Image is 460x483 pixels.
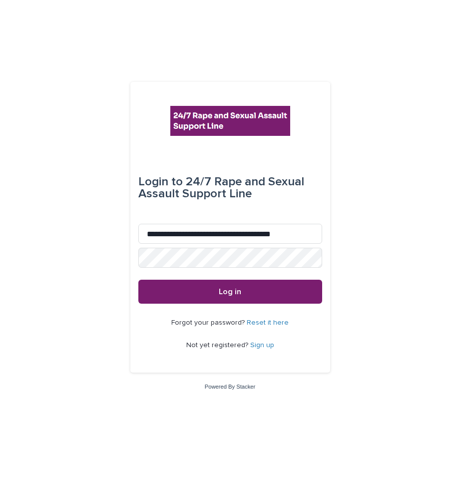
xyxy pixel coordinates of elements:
button: Log in [138,280,322,304]
a: Sign up [250,342,274,349]
span: Forgot your password? [171,319,247,326]
span: Login to [138,176,183,188]
a: Powered By Stacker [205,384,255,390]
img: rhQMoQhaT3yELyF149Cw [170,106,290,136]
span: Log in [219,288,241,296]
span: Not yet registered? [186,342,250,349]
a: Reset it here [247,319,289,326]
div: 24/7 Rape and Sexual Assault Support Line [138,168,322,208]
